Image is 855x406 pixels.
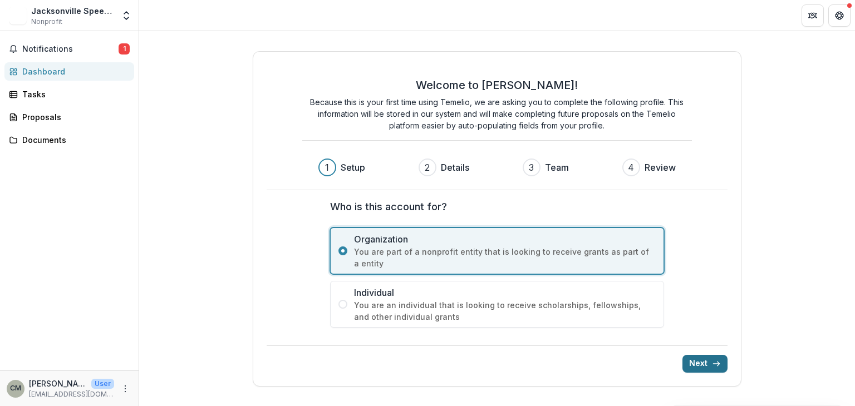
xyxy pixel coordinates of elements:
[425,161,430,174] div: 2
[22,134,125,146] div: Documents
[4,85,134,103] a: Tasks
[330,199,657,214] label: Who is this account for?
[119,43,130,55] span: 1
[354,232,656,246] span: Organization
[645,161,676,174] h3: Review
[302,96,692,131] p: Because this is your first time using Temelio, we are asking you to complete the following profil...
[9,7,27,24] img: Jacksonville Speech and Hearing Center
[545,161,569,174] h3: Team
[628,161,634,174] div: 4
[29,389,114,399] p: [EMAIL_ADDRESS][DOMAIN_NAME]
[325,161,329,174] div: 1
[416,78,578,92] h2: Welcome to [PERSON_NAME]!
[4,131,134,149] a: Documents
[22,88,125,100] div: Tasks
[354,299,656,323] span: You are an individual that is looking to receive scholarships, fellowships, and other individual ...
[10,385,21,392] div: Chandra Manning
[31,17,62,27] span: Nonprofit
[31,5,114,17] div: Jacksonville Speech and [GEOGRAPHIC_DATA]
[441,161,469,174] h3: Details
[354,246,656,269] span: You are part of a nonprofit entity that is looking to receive grants as part of a entity
[4,40,134,58] button: Notifications1
[318,159,676,176] div: Progress
[802,4,824,27] button: Partners
[354,286,656,299] span: Individual
[682,355,728,373] button: Next
[22,44,119,54] span: Notifications
[29,378,87,389] p: [PERSON_NAME]
[4,108,134,126] a: Proposals
[22,111,125,123] div: Proposals
[828,4,851,27] button: Get Help
[22,66,125,77] div: Dashboard
[4,62,134,81] a: Dashboard
[529,161,534,174] div: 3
[119,4,134,27] button: Open entity switcher
[91,379,114,389] p: User
[341,161,365,174] h3: Setup
[119,382,132,395] button: More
